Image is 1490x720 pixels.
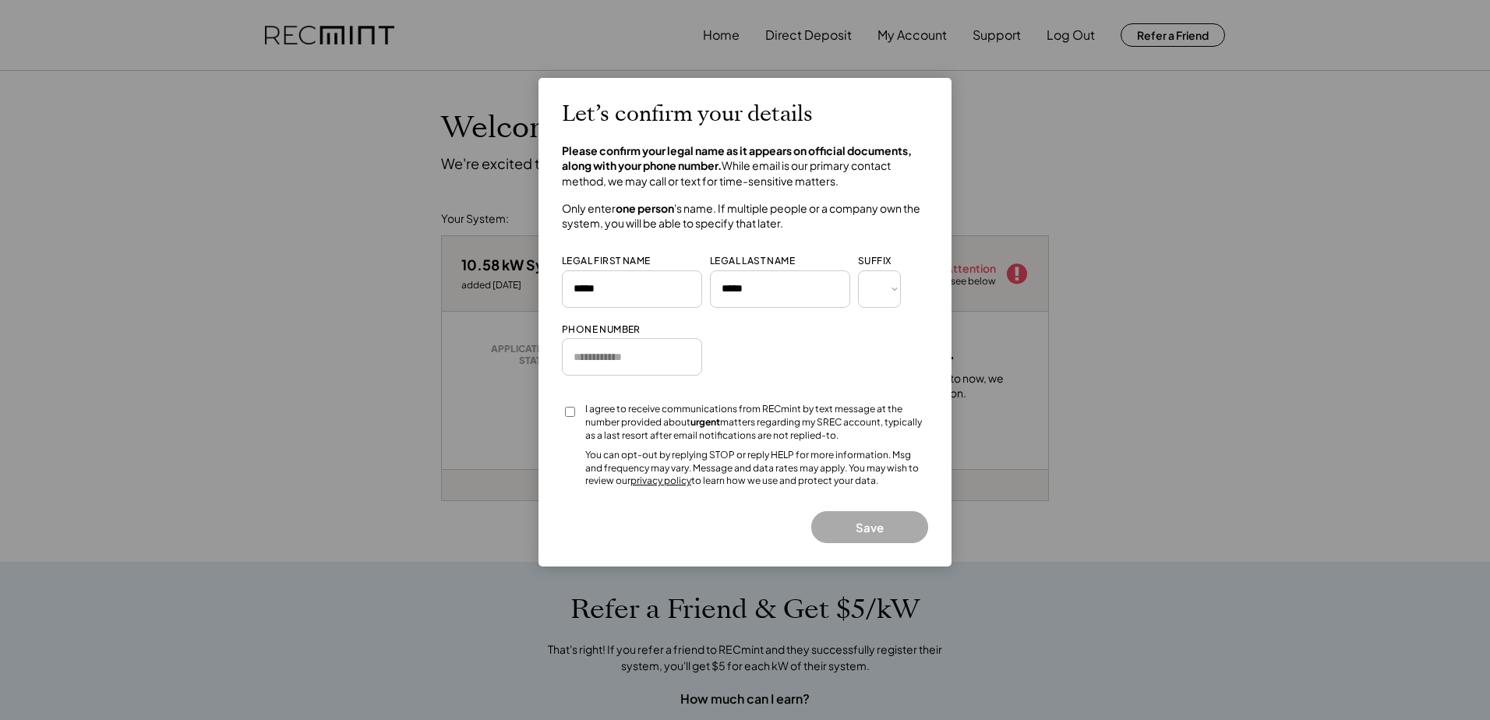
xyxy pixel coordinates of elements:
strong: urgent [690,416,720,428]
div: You can opt-out by replying STOP or reply HELP for more information. Msg and frequency may vary. ... [585,449,928,488]
h4: Only enter 's name. If multiple people or a company own the system, you will be able to specify t... [562,201,928,231]
button: Save [811,511,928,543]
div: PHONE NUMBER [562,323,641,337]
div: SUFFIX [858,255,891,268]
strong: Please confirm your legal name as it appears on official documents, along with your phone number. [562,143,913,173]
div: I agree to receive communications from RECmint by text message at the number provided about matte... [585,403,928,442]
div: LEGAL LAST NAME [710,255,795,268]
a: privacy policy [630,475,691,486]
h2: Let’s confirm your details [562,101,813,128]
h4: While email is our primary contact method, we may call or text for time-sensitive matters. [562,143,928,189]
strong: one person [616,201,674,215]
div: LEGAL FIRST NAME [562,255,650,268]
